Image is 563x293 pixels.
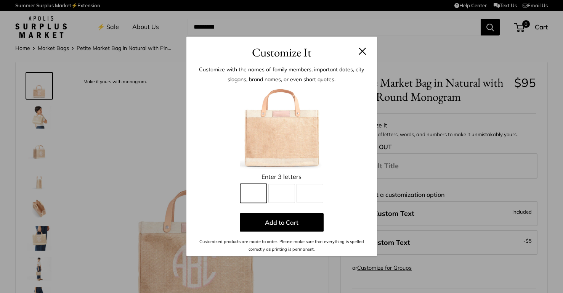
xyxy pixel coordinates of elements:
[198,43,366,61] h3: Customize It
[240,86,324,170] img: Petite_Pink_Round_Monogram_Customizer.001.jpeg
[240,213,324,232] button: Add to Cart
[198,238,366,253] p: Customized products are made to order. Please make sure that everything is spelled correctly as p...
[198,64,366,84] p: Customize with the names of family members, important dates, city slogans, brand names, or even s...
[198,171,366,183] div: Enter 3 letters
